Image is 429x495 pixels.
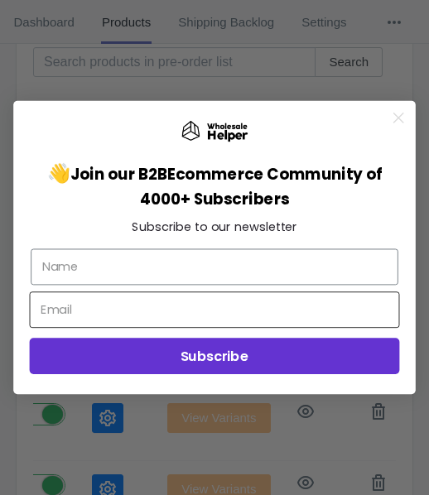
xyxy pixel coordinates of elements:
[132,218,297,234] span: Subscribe to our newsletter
[387,106,410,129] button: Close dialog
[181,121,248,142] img: Wholesale Helper Logo
[70,164,167,185] span: Join our B2B
[30,338,400,374] button: Subscribe
[140,164,383,210] span: Ecommerce Community of 4000+ Subscribers
[31,248,398,285] input: Name
[47,161,168,187] span: 👋
[30,291,400,328] input: Email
